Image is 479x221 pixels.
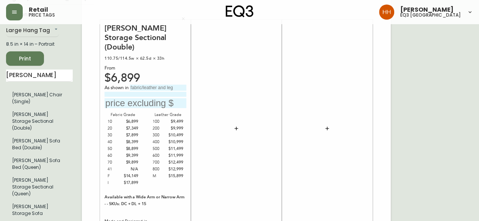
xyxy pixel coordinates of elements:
div: $11,499 [168,145,183,152]
li: Large Hang Tag [6,108,73,134]
img: 6b766095664b4c6b511bd6e414aa3971 [379,5,394,20]
div: 400 [153,139,168,145]
div: $7,899 [123,132,139,139]
div: $10,499 [168,132,183,139]
div: $14,149 [123,173,139,179]
div: N/A [123,166,139,173]
div: Leather Grade [150,111,186,118]
div: 700 [153,159,168,166]
div: M [153,173,168,179]
span: [PERSON_NAME] [400,7,454,13]
div: 20 [108,125,123,132]
div: 100 [153,118,168,125]
div: $12,499 [168,159,183,166]
li: [PERSON_NAME] Storage Sectional (Queen) [6,174,73,200]
span: Retail [29,7,48,13]
div: 300 [153,132,168,139]
div: Fabric Grade [105,111,141,118]
div: Large Hang Tag [6,25,59,37]
div: 60 [108,152,123,159]
div: From [105,65,186,72]
div: $10,999 [168,139,183,145]
h5: eq3 [GEOGRAPHIC_DATA] [400,13,461,17]
div: 800 [153,166,168,173]
input: fabric/leather and leg [130,85,186,91]
div: 500 [153,145,168,152]
div: 30 [108,132,123,139]
div: $8,899 [123,145,139,152]
li: Large Hang Tag [6,200,73,220]
div: $9,499 [168,118,183,125]
input: Search [6,70,73,82]
div: 40 [108,139,123,145]
div: 200 [153,125,168,132]
h5: price tags [29,13,55,17]
li: Large Hang Tag [6,88,73,108]
div: 10 [108,118,123,125]
div: 50 [108,145,123,152]
img: logo [226,5,254,17]
div: Available with a Wide Arm or Narrow Arm - - SKUs: DC + DL + 15 [105,194,186,207]
div: $8,399 [123,139,139,145]
div: $9,899 [123,159,139,166]
div: 41 [108,166,123,173]
div: I [108,179,123,186]
div: F [108,173,123,179]
div: 8.5 in × 14 in – Portrait [6,41,73,48]
div: $6,899 [105,75,186,82]
div: 70 [108,159,123,166]
div: $12,999 [168,166,183,173]
li: Large Hang Tag [6,154,73,174]
div: $6,899 [123,118,139,125]
li: Large Hang Tag [6,134,73,154]
div: $15,899 [168,173,183,179]
input: price excluding $ [105,98,186,108]
button: Print [6,51,44,66]
span: As shown in [105,85,130,91]
div: $17,899 [123,179,139,186]
div: $11,999 [168,152,183,159]
div: [PERSON_NAME] Storage Sectional (Double) [105,23,186,52]
div: 110.75/114.5w × 62.5d × 33h [105,55,186,62]
span: Print [12,54,38,63]
div: $9,999 [168,125,183,132]
div: $9,399 [123,152,139,159]
div: $7,349 [123,125,139,132]
div: 600 [153,152,168,159]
